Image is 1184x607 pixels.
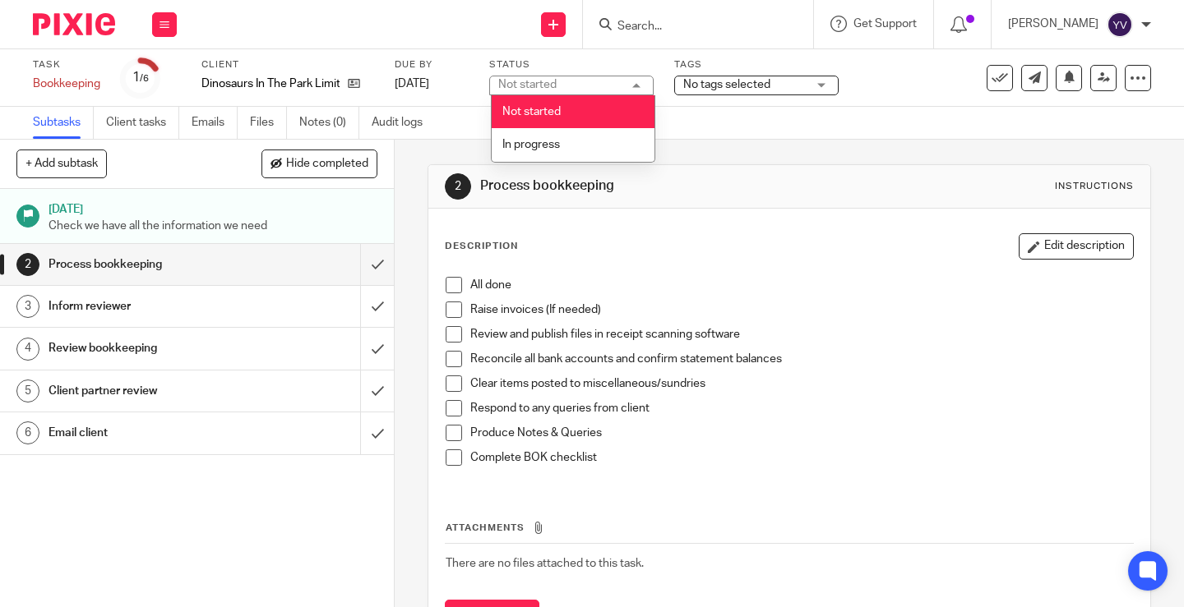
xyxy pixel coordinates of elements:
p: Raise invoices (If needed) [470,301,1133,318]
p: Description [445,240,518,253]
a: Subtasks [33,107,94,139]
p: Complete BOK checklist [470,449,1133,466]
div: Bookkeeping [33,76,100,92]
h1: Email client [49,421,246,445]
img: svg%3E [1107,11,1133,38]
div: 5 [16,379,39,402]
h1: Process bookkeeping [480,177,825,195]
span: Hide completed [286,158,368,171]
img: Pixie [33,13,115,35]
label: Status [489,58,654,71]
p: Produce Notes & Queries [470,425,1133,441]
p: Dinosaurs In The Park Limited [201,76,340,92]
div: Instructions [1055,180,1134,193]
p: Clear items posted to miscellaneous/sundries [470,375,1133,392]
a: Client tasks [106,107,179,139]
span: No tags selected [683,79,770,90]
button: Hide completed [261,149,377,177]
div: 4 [16,338,39,361]
button: + Add subtask [16,149,107,177]
small: /6 [140,74,149,83]
div: 1 [132,68,149,87]
label: Client [201,58,374,71]
label: Task [33,58,100,71]
span: Get Support [853,18,917,30]
span: [DATE] [395,78,429,90]
p: Review and publish files in receipt scanning software [470,326,1133,343]
label: Due by [395,58,469,71]
p: Reconcile all bank accounts and confirm statement balances [470,351,1133,367]
a: Notes (0) [299,107,359,139]
input: Search [616,20,764,34]
label: Tags [674,58,839,71]
div: Not started [498,79,557,90]
h1: [DATE] [49,197,377,218]
a: Emails [192,107,238,139]
a: Audit logs [372,107,435,139]
span: Not started [502,106,561,117]
div: 2 [445,173,471,200]
a: Files [250,107,287,139]
div: 2 [16,253,39,276]
h1: Review bookkeeping [49,336,246,361]
p: Respond to any queries from client [470,400,1133,416]
div: 3 [16,295,39,318]
h1: Process bookkeeping [49,252,246,277]
p: [PERSON_NAME] [1008,16,1098,32]
p: Check we have all the information we need [49,218,377,234]
h1: Client partner review [49,379,246,403]
span: In progress [502,139,560,150]
button: Edit description [1019,233,1134,260]
div: 6 [16,421,39,444]
span: There are no files attached to this task. [446,558,644,569]
span: Attachments [446,523,525,532]
h1: Inform reviewer [49,294,246,319]
p: All done [470,277,1133,293]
